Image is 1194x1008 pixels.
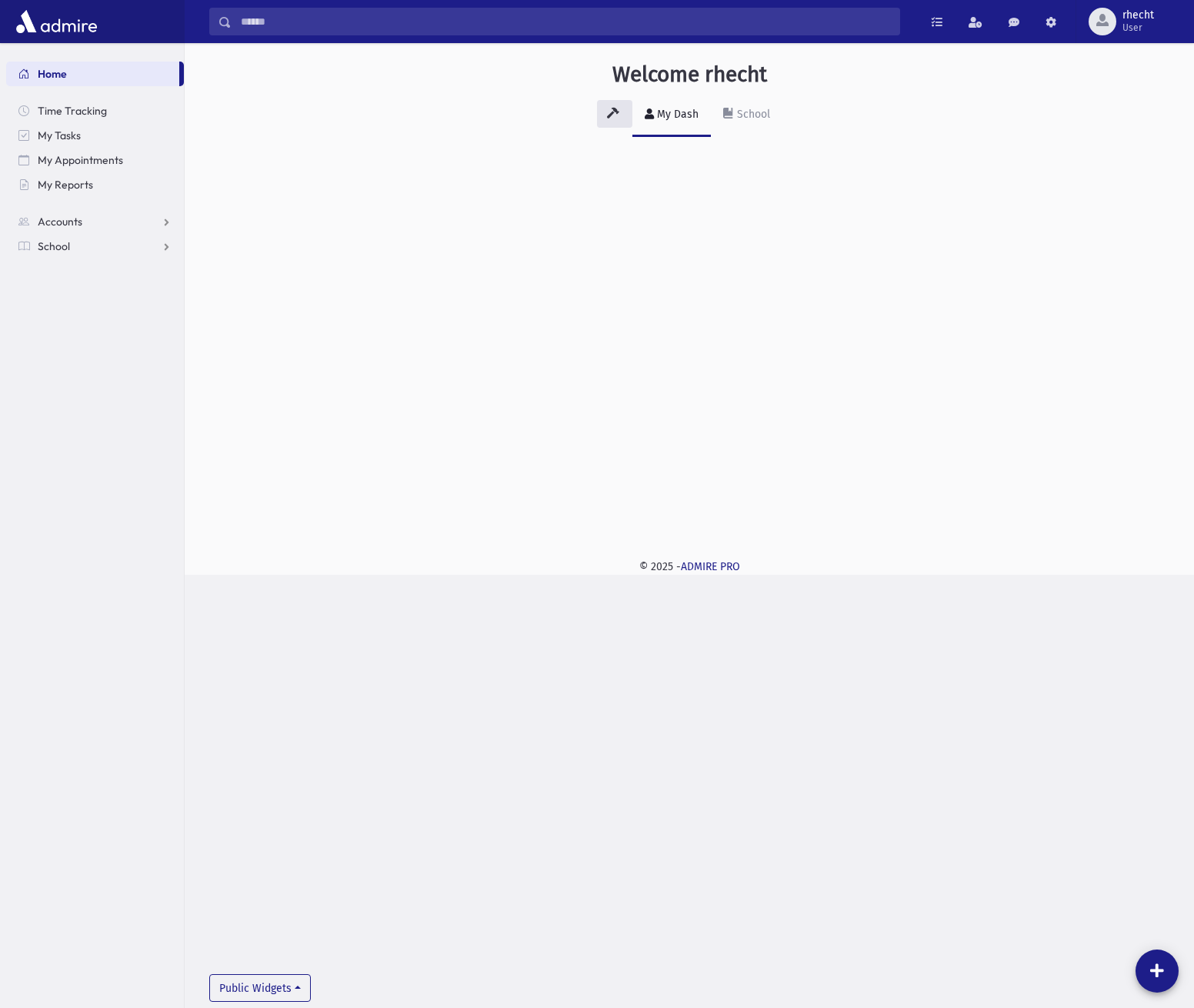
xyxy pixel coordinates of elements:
a: My Tasks [6,123,184,148]
h3: Welcome rhecht [612,62,767,88]
a: ADMIRE PRO [681,560,740,573]
button: Public Widgets [209,974,311,1002]
img: AdmirePro [12,6,101,37]
input: Search [232,8,899,35]
a: Accounts [6,209,184,234]
span: Time Tracking [38,104,107,118]
div: © 2025 - [209,559,1169,575]
span: My Reports [38,178,93,192]
a: School [711,94,782,137]
span: rhecht [1122,9,1154,22]
a: Time Tracking [6,98,184,123]
a: My Appointments [6,148,184,172]
span: User [1122,22,1154,34]
a: School [6,234,184,259]
span: Accounts [38,215,82,229]
div: School [734,108,770,121]
span: Home [38,67,67,81]
a: My Dash [632,94,711,137]
a: Home [6,62,179,86]
span: My Tasks [38,129,81,142]
span: School [38,239,70,253]
a: My Reports [6,172,184,197]
span: My Appointments [38,153,123,167]
div: My Dash [654,108,699,121]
